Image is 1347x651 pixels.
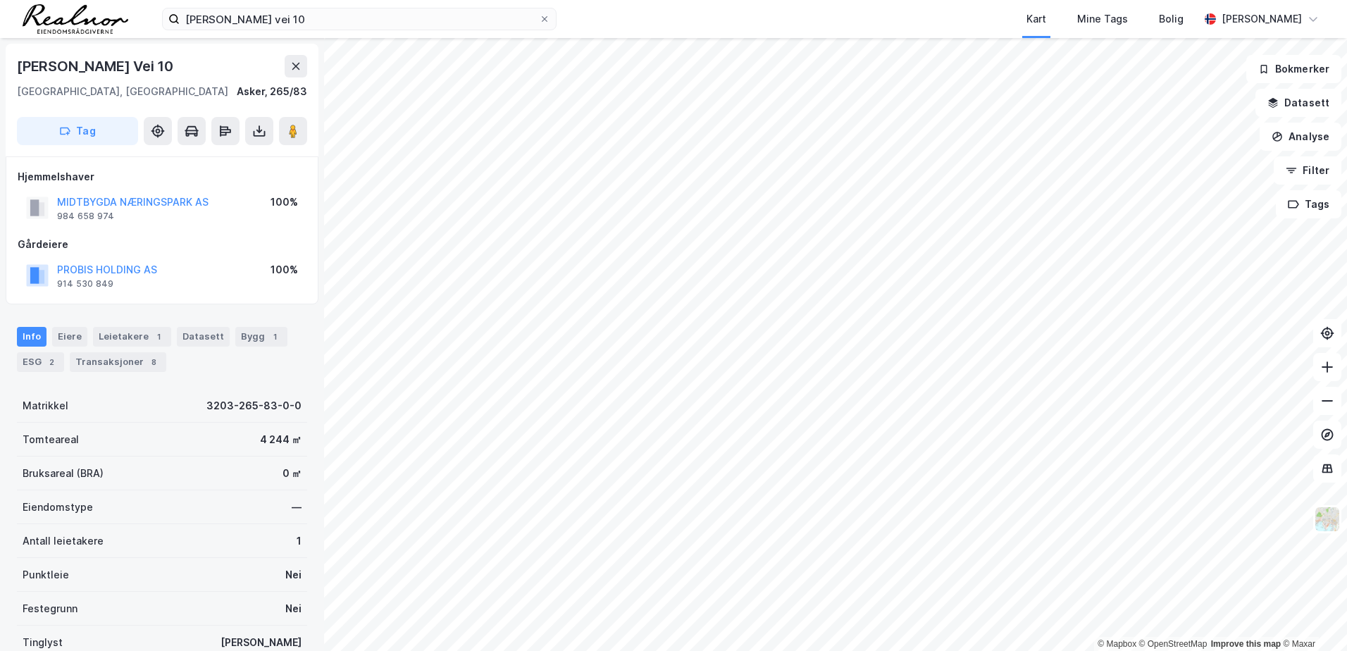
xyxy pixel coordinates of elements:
[1098,639,1136,649] a: Mapbox
[1255,89,1341,117] button: Datasett
[292,499,302,516] div: —
[237,83,307,100] div: Asker, 265/83
[44,355,58,369] div: 2
[1222,11,1302,27] div: [PERSON_NAME]
[23,4,128,34] img: realnor-logo.934646d98de889bb5806.png
[18,168,306,185] div: Hjemmelshaver
[57,278,113,290] div: 914 530 849
[268,330,282,344] div: 1
[206,397,302,414] div: 3203-265-83-0-0
[285,566,302,583] div: Nei
[17,83,228,100] div: [GEOGRAPHIC_DATA], [GEOGRAPHIC_DATA]
[23,600,77,617] div: Festegrunn
[1314,506,1341,533] img: Z
[93,327,171,347] div: Leietakere
[23,397,68,414] div: Matrikkel
[1277,583,1347,651] iframe: Chat Widget
[1274,156,1341,185] button: Filter
[1077,11,1128,27] div: Mine Tags
[23,431,79,448] div: Tomteareal
[23,499,93,516] div: Eiendomstype
[177,327,230,347] div: Datasett
[180,8,539,30] input: Søk på adresse, matrikkel, gårdeiere, leietakere eller personer
[1277,583,1347,651] div: Kontrollprogram for chat
[147,355,161,369] div: 8
[18,236,306,253] div: Gårdeiere
[221,634,302,651] div: [PERSON_NAME]
[52,327,87,347] div: Eiere
[260,431,302,448] div: 4 244 ㎡
[70,352,166,372] div: Transaksjoner
[1159,11,1184,27] div: Bolig
[17,352,64,372] div: ESG
[1260,123,1341,151] button: Analyse
[1211,639,1281,649] a: Improve this map
[1246,55,1341,83] button: Bokmerker
[17,327,46,347] div: Info
[23,533,104,550] div: Antall leietakere
[57,211,114,222] div: 984 658 974
[283,465,302,482] div: 0 ㎡
[23,634,63,651] div: Tinglyst
[1139,639,1208,649] a: OpenStreetMap
[23,465,104,482] div: Bruksareal (BRA)
[297,533,302,550] div: 1
[1276,190,1341,218] button: Tags
[285,600,302,617] div: Nei
[151,330,166,344] div: 1
[17,55,176,77] div: [PERSON_NAME] Vei 10
[23,566,69,583] div: Punktleie
[271,194,298,211] div: 100%
[1026,11,1046,27] div: Kart
[17,117,138,145] button: Tag
[235,327,287,347] div: Bygg
[271,261,298,278] div: 100%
